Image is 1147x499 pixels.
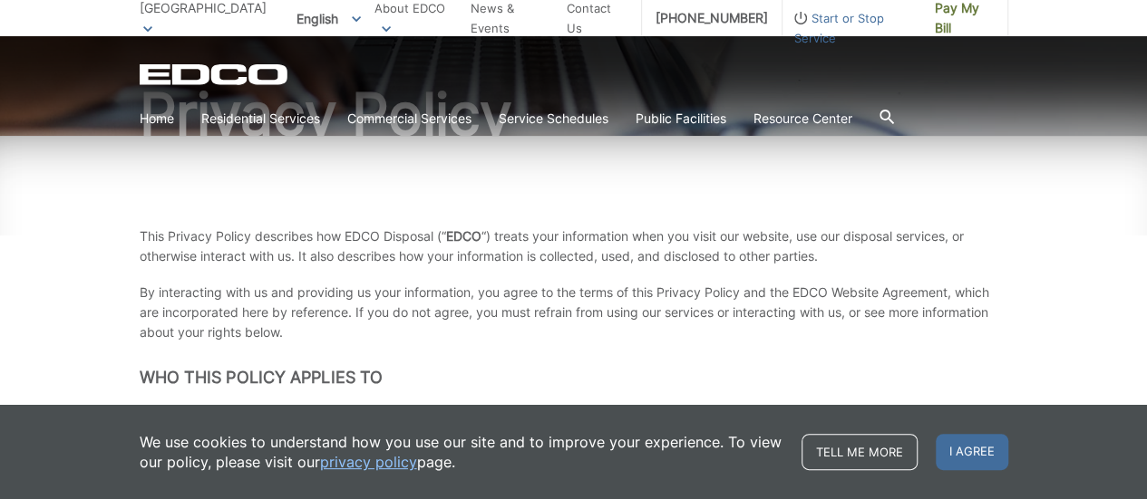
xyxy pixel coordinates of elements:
a: Residential Services [201,109,320,129]
h2: Who This Policy Applies To [140,368,1008,388]
a: Service Schedules [499,109,608,129]
a: Tell me more [802,434,918,470]
p: This Privacy Policy describes how EDCO Disposal (“ “) treats your information when you visit our ... [140,226,1008,266]
a: Resource Center [753,109,852,129]
a: Commercial Services [347,109,471,129]
p: We use cookies to understand how you use our site and to improve your experience. To view our pol... [140,432,783,472]
a: EDCD logo. Return to the homepage. [140,63,290,85]
a: Home [140,109,174,129]
span: English [283,4,374,34]
strong: EDCO [446,228,481,244]
p: EDCO is a family owned and operated business that serves individual customers at their homes (“ ”... [140,403,1008,463]
a: privacy policy [320,452,417,472]
p: By interacting with us and providing us your information, you agree to the terms of this Privacy ... [140,283,1008,342]
a: Public Facilities [636,109,726,129]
